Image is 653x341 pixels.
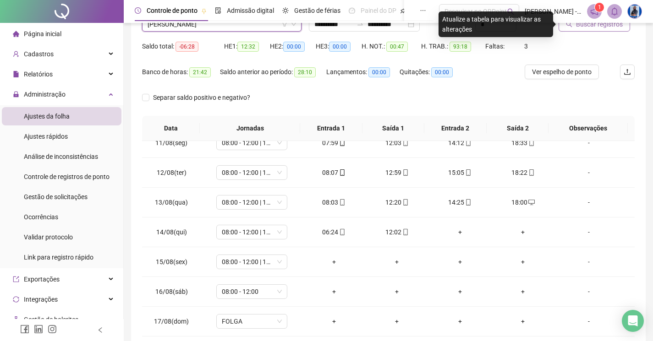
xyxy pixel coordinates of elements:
div: + [436,316,484,326]
span: 28:10 [294,67,316,77]
span: dashboard [349,7,355,14]
span: Ajustes rápidos [24,133,68,140]
span: clock-circle [135,7,141,14]
div: 18:22 [499,168,548,178]
div: 12:59 [373,168,421,178]
span: Gestão de férias [294,7,340,14]
span: upload [624,68,631,76]
span: file-done [215,7,221,14]
span: 14/08(qui) [156,228,187,236]
div: 18:33 [499,138,548,148]
div: + [373,316,421,326]
span: mobile [464,140,472,146]
span: mobile [401,140,409,146]
span: Link para registro rápido [24,254,93,261]
span: sun [282,7,289,14]
span: 00:00 [368,67,390,77]
span: Ajustes da folha [24,113,70,120]
div: HE 1: [224,41,270,52]
span: Exportações [24,276,60,283]
span: Observações [556,123,620,133]
button: Ver espelho de ponto [525,65,599,79]
div: + [499,316,548,326]
div: - [562,168,616,178]
span: Controle de registros de ponto [24,173,110,180]
span: 12/08(ter) [157,169,187,176]
span: mobile [527,140,535,146]
span: Painel do DP [361,7,396,14]
div: + [373,257,421,267]
span: VALDINEY GOMES DE OLIVEIRA [148,17,296,31]
span: file [13,71,19,77]
span: down [291,22,296,27]
div: Open Intercom Messenger [622,310,644,332]
th: Observações [549,116,627,141]
span: -06:28 [176,42,198,52]
div: + [310,316,358,326]
span: mobile [338,229,346,235]
span: lock [13,91,19,97]
span: notification [590,7,598,16]
span: 00:00 [431,67,453,77]
span: Gestão de solicitações [24,193,88,200]
sup: 1 [595,3,604,12]
span: 12:32 [237,42,259,52]
img: 87902 [628,5,642,18]
div: - [562,287,616,297]
span: mobile [338,140,346,146]
span: 08:00 - 12:00 | 14:00 - 18:00 [222,195,282,209]
span: 08:00 - 12:00 | 14:00 - 18:00 [222,136,282,150]
div: Lançamentos: [326,67,400,77]
div: H. TRAB.: [421,41,485,52]
div: Saldo anterior ao período: [220,67,326,77]
span: Admissão digital [227,7,274,14]
div: H. NOT.: [362,41,421,52]
span: search [507,8,514,15]
div: 14:25 [436,197,484,207]
span: 13/08(qua) [155,199,188,206]
span: mobile [401,199,409,206]
span: 08:00 - 12:00 [222,285,282,298]
span: Buscar registros [576,19,623,29]
span: Relatórios [24,70,53,78]
span: home [13,31,19,37]
span: 08:00 - 12:00 | 14:00 - 18:00 [222,255,282,269]
div: Saldo total: [142,41,224,52]
span: search [566,21,572,27]
span: pushpin [400,8,406,14]
div: - [562,316,616,326]
div: HE 3: [316,41,362,52]
div: + [310,287,358,297]
span: Página inicial [24,30,61,38]
span: mobile [338,199,346,206]
span: Ocorrências [24,213,58,221]
span: Análise de inconsistências [24,153,98,160]
span: instagram [48,325,57,334]
span: Administração [24,91,66,98]
span: desktop [527,199,535,206]
th: Saída 1 [362,116,425,141]
div: - [562,257,616,267]
span: Gestão de holerites [24,316,78,323]
span: Cadastros [24,50,54,58]
span: 16/08(sáb) [155,288,188,295]
span: 15/08(sex) [156,258,187,265]
span: Separar saldo positivo e negativo? [149,92,254,103]
div: 14:12 [436,138,484,148]
div: Atualize a tabela para visualizar as alterações [439,11,553,37]
span: 11/08(seg) [155,139,187,146]
span: FOLGA [222,314,282,328]
th: Data [142,116,200,141]
th: Saída 2 [487,116,549,141]
span: 00:00 [329,42,351,52]
span: mobile [527,169,535,176]
div: + [436,287,484,297]
div: + [499,257,548,267]
span: 08:00 - 12:00 | 14:00 - 18:00 [222,166,282,179]
span: mobile [464,199,472,206]
span: 08:00 - 12:00 | 14:00 - 18:00 [222,225,282,239]
span: 21:42 [189,67,211,77]
span: apartment [13,316,19,323]
div: Quitações: [400,67,464,77]
div: 12:20 [373,197,421,207]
